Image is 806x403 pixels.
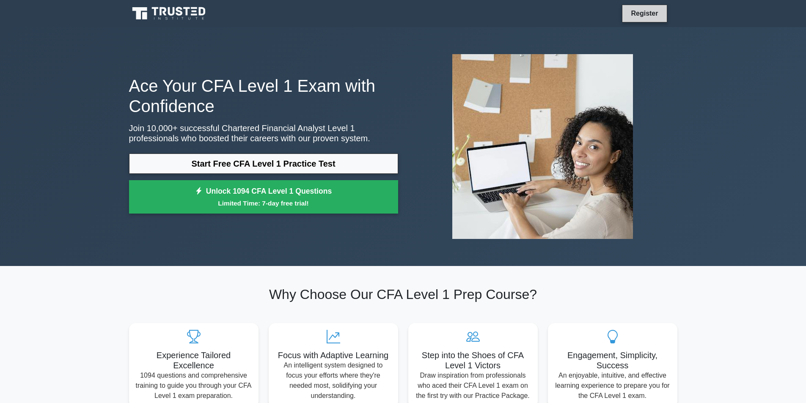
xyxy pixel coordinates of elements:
h1: Ace Your CFA Level 1 Exam with Confidence [129,76,398,116]
h5: Focus with Adaptive Learning [275,350,391,360]
h5: Step into the Shoes of CFA Level 1 Victors [415,350,531,370]
p: An intelligent system designed to focus your efforts where they're needed most, solidifying your ... [275,360,391,401]
p: 1094 questions and comprehensive training to guide you through your CFA Level 1 exam preparation. [136,370,252,401]
a: Start Free CFA Level 1 Practice Test [129,154,398,174]
p: Draw inspiration from professionals who aced their CFA Level 1 exam on the first try with our Pra... [415,370,531,401]
a: Unlock 1094 CFA Level 1 QuestionsLimited Time: 7-day free trial! [129,180,398,214]
h2: Why Choose Our CFA Level 1 Prep Course? [129,286,677,302]
h5: Engagement, Simplicity, Success [555,350,671,370]
small: Limited Time: 7-day free trial! [140,198,388,208]
h5: Experience Tailored Excellence [136,350,252,370]
p: An enjoyable, intuitive, and effective learning experience to prepare you for the CFA Level 1 exam. [555,370,671,401]
a: Register [626,8,663,19]
p: Join 10,000+ successful Chartered Financial Analyst Level 1 professionals who boosted their caree... [129,123,398,143]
